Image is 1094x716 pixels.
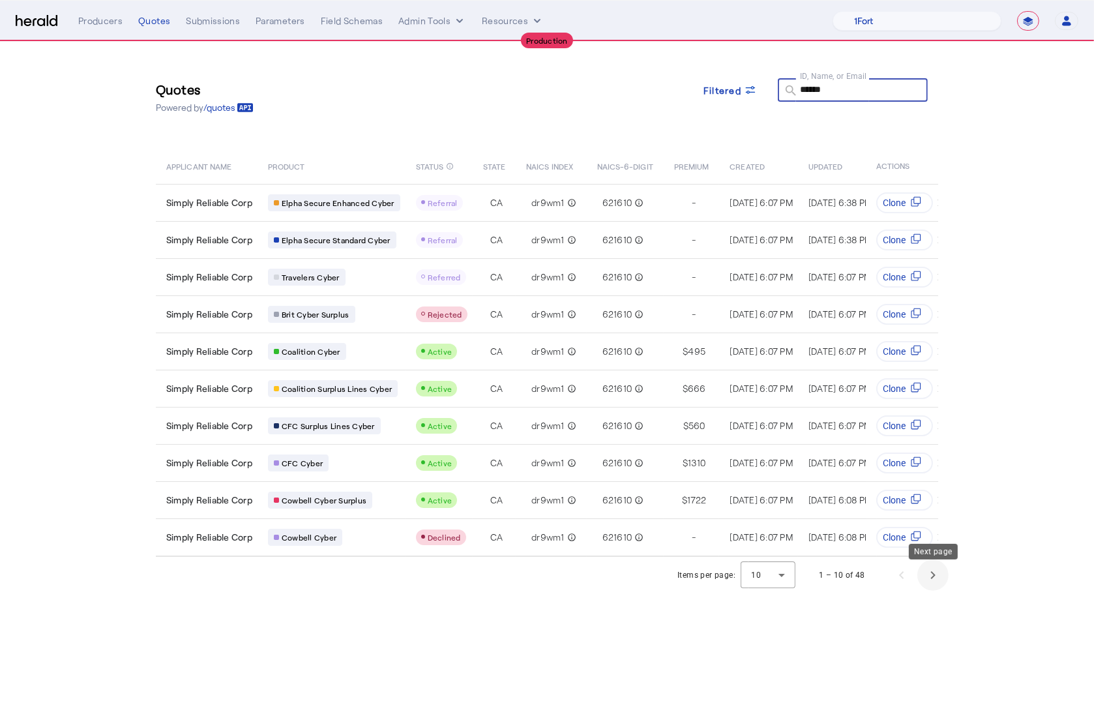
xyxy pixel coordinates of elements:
span: dr9wm1 [531,382,565,395]
span: Simply Reliable Corp [166,345,252,358]
span: - [692,271,696,284]
mat-icon: info_outline [632,419,643,432]
button: Clone [876,304,933,325]
span: UPDATED [808,159,843,172]
div: Quotes [138,14,170,27]
span: CA [490,531,503,544]
mat-icon: info_outline [632,456,643,470]
a: /quotes [203,101,254,114]
span: Simply Reliable Corp [166,531,252,544]
span: [DATE] 6:07 PM [730,494,793,505]
span: Elpha Secure Enhanced Cyber [282,198,394,208]
button: Clone [876,192,933,213]
mat-icon: info_outline [565,233,576,246]
span: dr9wm1 [531,308,565,321]
span: 621610 [602,494,632,507]
div: 1 – 10 of 48 [819,569,865,582]
div: Items per page: [677,569,735,582]
span: CREATED [730,159,765,172]
span: 621610 [602,531,632,544]
span: [DATE] 6:07 PM [730,271,793,282]
span: [DATE] 6:38 PM [808,197,872,208]
span: Coalition Cyber [282,346,340,357]
mat-icon: info_outline [632,196,643,209]
span: [DATE] 6:07 PM [808,308,872,320]
span: Brit Cyber Surplus [282,309,349,320]
span: 621610 [602,308,632,321]
span: [DATE] 6:07 PM [808,420,872,431]
button: Clone [876,453,933,473]
mat-icon: info_outline [565,308,576,321]
span: Clone [883,531,906,544]
span: NAICS-6-DIGIT [597,159,653,172]
span: Active [428,384,452,393]
div: Field Schemas [321,14,383,27]
span: dr9wm1 [531,345,565,358]
span: [DATE] 6:08 PM [808,531,872,543]
div: Parameters [256,14,305,27]
span: Clone [883,196,906,209]
span: $ [683,456,688,470]
div: Next page [909,544,958,559]
mat-icon: info_outline [632,494,643,507]
mat-icon: info_outline [565,531,576,544]
span: CA [490,456,503,470]
span: dr9wm1 [531,271,565,284]
span: $ [683,419,688,432]
span: [DATE] 6:07 PM [730,531,793,543]
mat-icon: info_outline [632,271,643,284]
mat-icon: info_outline [565,382,576,395]
span: Active [428,347,452,356]
span: [DATE] 6:07 PM [730,308,793,320]
span: CFC Surplus Lines Cyber [282,421,375,431]
span: Clone [883,233,906,246]
span: [DATE] 6:07 PM [808,346,872,357]
span: Simply Reliable Corp [166,494,252,507]
span: CA [490,196,503,209]
span: [DATE] 6:07 PM [730,234,793,245]
span: Active [428,496,452,505]
span: Rejected [428,310,462,319]
span: $ [683,345,688,358]
button: Clone [876,230,933,250]
span: Referred [428,273,461,282]
button: Clone [876,267,933,288]
mat-icon: info_outline [632,531,643,544]
span: CA [490,419,503,432]
span: [DATE] 6:38 PM [808,234,872,245]
mat-icon: info_outline [565,494,576,507]
span: [DATE] 6:07 PM [808,457,872,468]
span: Simply Reliable Corp [166,382,252,395]
span: 621610 [602,196,632,209]
span: CFC Cyber [282,458,323,468]
span: Simply Reliable Corp [166,308,252,321]
mat-icon: search [778,83,800,100]
span: dr9wm1 [531,494,565,507]
span: CA [490,345,503,358]
span: Referral [428,235,458,245]
span: - [692,308,696,321]
span: Active [428,421,452,430]
span: [DATE] 6:07 PM [730,197,793,208]
span: 621610 [602,345,632,358]
button: Clone [876,415,933,436]
span: 621610 [602,419,632,432]
span: dr9wm1 [531,531,565,544]
span: $ [683,382,688,395]
div: Submissions [186,14,240,27]
span: 495 [688,345,705,358]
span: Cowbell Cyber [282,532,336,543]
button: Clone [876,527,933,548]
button: Clone [876,378,933,399]
span: [DATE] 6:07 PM [808,271,872,282]
span: Travelers Cyber [282,272,340,282]
span: Clone [883,382,906,395]
span: Simply Reliable Corp [166,196,252,209]
div: Producers [78,14,123,27]
span: 1310 [688,456,705,470]
span: [DATE] 6:07 PM [808,383,872,394]
span: NAICS INDEX [526,159,573,172]
mat-icon: info_outline [632,345,643,358]
span: dr9wm1 [531,233,565,246]
span: CA [490,271,503,284]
